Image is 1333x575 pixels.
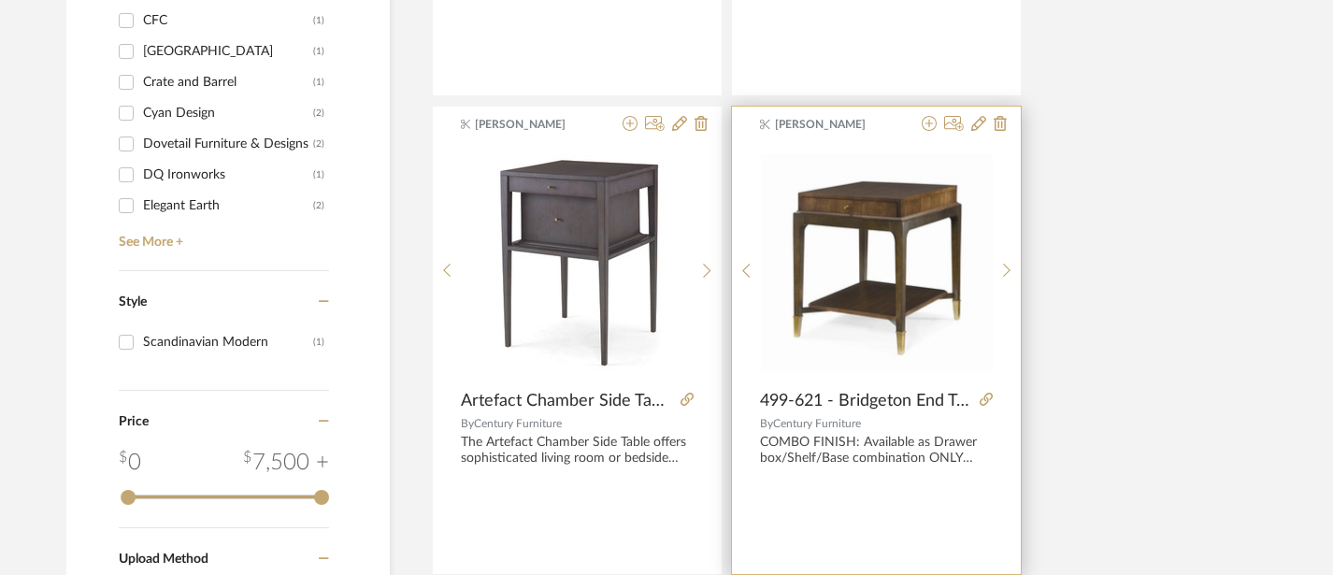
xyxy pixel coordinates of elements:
div: CFC [143,6,313,36]
span: Century Furniture [773,418,861,429]
div: COMBO FINISH: Available as Drawer box/Shelf/Base combination ONLY Note: If two Group A finishes a... [760,435,993,467]
span: [PERSON_NAME] [775,116,893,133]
div: (1) [313,160,324,190]
span: Artefact Chamber Side Table [461,391,673,411]
div: (1) [313,67,324,97]
div: (1) [313,36,324,66]
div: (2) [313,129,324,159]
span: [PERSON_NAME] [475,116,593,133]
div: Scandinavian Modern [143,327,313,357]
img: 499-621 - Bridgeton End Table [761,154,993,372]
span: By [461,418,474,429]
div: Cyan Design [143,98,313,128]
span: Upload Method [119,553,208,566]
span: Century Furniture [474,418,562,429]
a: See More + [114,221,329,251]
div: (1) [313,327,324,357]
div: 0 [761,147,993,381]
span: 499-621 - Bridgeton End Table [760,391,972,411]
div: DQ Ironworks [143,160,313,190]
div: Elegant Earth [143,191,313,221]
div: Dovetail Furniture & Designs [143,129,313,159]
span: By [760,418,773,429]
div: [GEOGRAPHIC_DATA] [143,36,313,66]
div: (1) [313,6,324,36]
div: 7,500 + [243,446,329,480]
div: (2) [313,98,324,128]
div: 0 [119,446,141,480]
div: Crate and Barrel [143,67,313,97]
div: 0 [461,147,693,381]
div: (2) [313,191,324,221]
span: Style [119,295,147,309]
span: Price [119,415,149,428]
div: The Artefact Chamber Side Table offers sophisticated living room or bedside storage. Crafted from... [461,435,694,467]
img: Artefact Chamber Side Table [484,147,670,381]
